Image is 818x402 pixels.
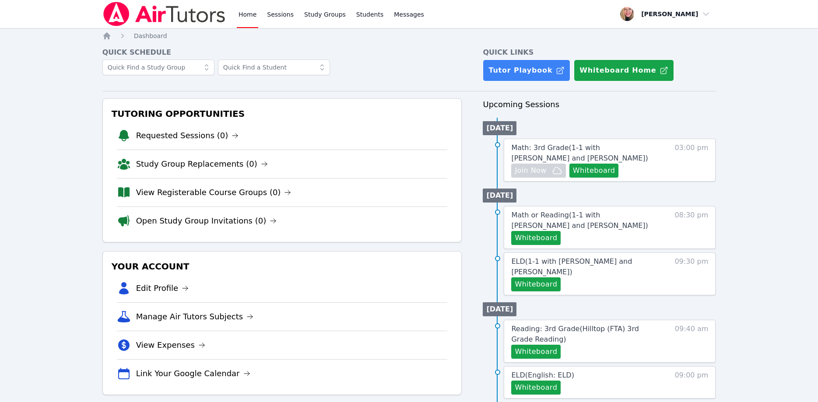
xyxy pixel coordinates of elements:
[515,165,546,176] span: Join Now
[136,311,254,323] a: Manage Air Tutors Subjects
[134,32,167,39] span: Dashboard
[483,98,716,111] h3: Upcoming Sessions
[136,367,250,380] a: Link Your Google Calendar
[394,10,424,19] span: Messages
[483,302,516,316] li: [DATE]
[674,143,708,178] span: 03:00 pm
[511,345,561,359] button: Whiteboard
[102,2,226,26] img: Air Tutors
[574,59,674,81] button: Whiteboard Home
[102,47,462,58] h4: Quick Schedule
[102,31,716,40] nav: Breadcrumb
[136,339,205,351] a: View Expenses
[511,371,574,379] span: ELD ( English: ELD )
[511,231,561,245] button: Whiteboard
[110,106,455,122] h3: Tutoring Opportunities
[136,282,189,294] a: Edit Profile
[511,324,659,345] a: Reading: 3rd Grade(Hilltop (FTA) 3rd Grade Reading)
[511,210,659,231] a: Math or Reading(1-1 with [PERSON_NAME] and [PERSON_NAME])
[110,259,455,274] h3: Your Account
[136,215,277,227] a: Open Study Group Invitations (0)
[483,189,516,203] li: [DATE]
[511,325,639,343] span: Reading: 3rd Grade ( Hilltop (FTA) 3rd Grade Reading )
[511,143,659,164] a: Math: 3rd Grade(1-1 with [PERSON_NAME] and [PERSON_NAME])
[218,59,330,75] input: Quick Find a Student
[511,211,648,230] span: Math or Reading ( 1-1 with [PERSON_NAME] and [PERSON_NAME] )
[511,256,659,277] a: ELD(1-1 with [PERSON_NAME] and [PERSON_NAME])
[569,164,619,178] button: Whiteboard
[136,129,239,142] a: Requested Sessions (0)
[511,277,561,291] button: Whiteboard
[136,158,268,170] a: Study Group Replacements (0)
[511,143,648,162] span: Math: 3rd Grade ( 1-1 with [PERSON_NAME] and [PERSON_NAME] )
[674,370,708,395] span: 09:00 pm
[511,381,561,395] button: Whiteboard
[483,47,716,58] h4: Quick Links
[511,164,565,178] button: Join Now
[483,121,516,135] li: [DATE]
[674,256,708,291] span: 09:30 pm
[136,186,291,199] a: View Registerable Course Groups (0)
[675,324,709,359] span: 09:40 am
[511,257,632,276] span: ELD ( 1-1 with [PERSON_NAME] and [PERSON_NAME] )
[102,59,214,75] input: Quick Find a Study Group
[674,210,708,245] span: 08:30 pm
[511,370,574,381] a: ELD(English: ELD)
[483,59,570,81] a: Tutor Playbook
[134,31,167,40] a: Dashboard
